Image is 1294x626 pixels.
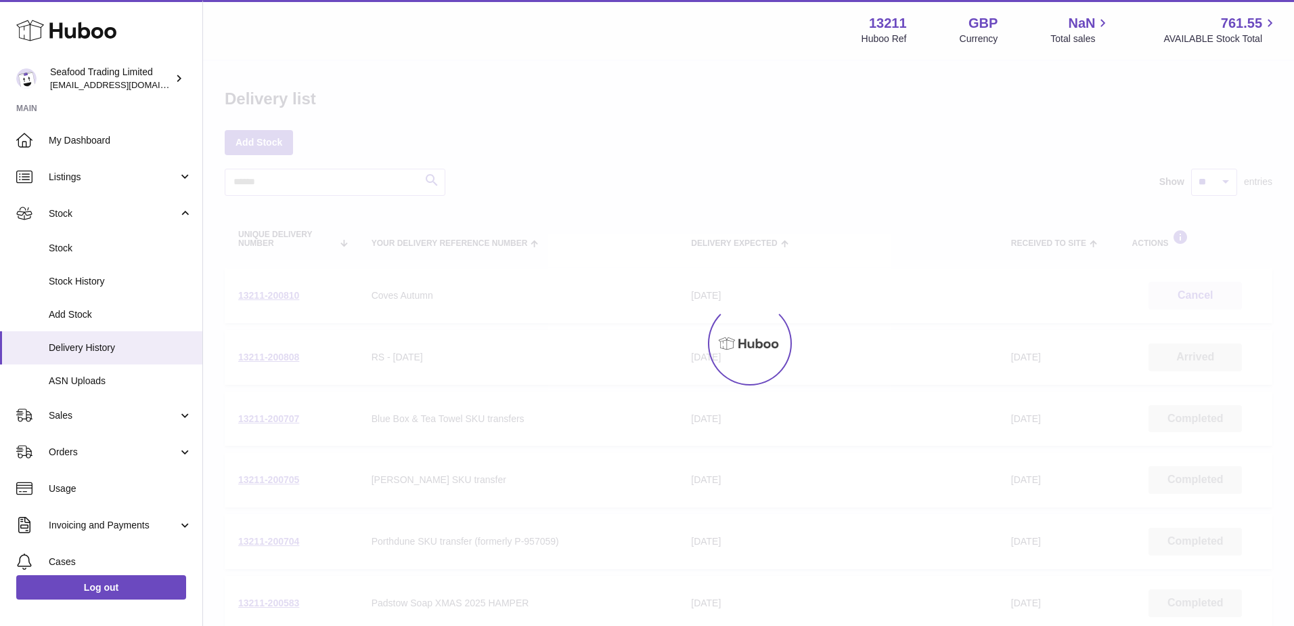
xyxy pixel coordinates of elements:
[960,33,998,45] div: Currency
[49,446,178,459] span: Orders
[968,14,998,33] strong: GBP
[1221,14,1262,33] span: 761.55
[16,68,37,89] img: online@rickstein.com
[1068,14,1095,33] span: NaN
[49,519,178,532] span: Invoicing and Payments
[49,275,192,288] span: Stock History
[49,134,192,147] span: My Dashboard
[1050,33,1111,45] span: Total sales
[49,207,178,220] span: Stock
[49,308,192,321] span: Add Stock
[49,482,192,495] span: Usage
[49,341,192,354] span: Delivery History
[50,79,199,90] span: [EMAIL_ADDRESS][DOMAIN_NAME]
[49,171,178,184] span: Listings
[49,409,178,422] span: Sales
[1163,14,1278,45] a: 761.55 AVAILABLE Stock Total
[1163,33,1278,45] span: AVAILABLE Stock Total
[50,66,172,91] div: Seafood Trading Limited
[862,33,907,45] div: Huboo Ref
[49,556,192,568] span: Cases
[49,242,192,255] span: Stock
[16,575,186,600] a: Log out
[869,14,907,33] strong: 13211
[49,375,192,388] span: ASN Uploads
[1050,14,1111,45] a: NaN Total sales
